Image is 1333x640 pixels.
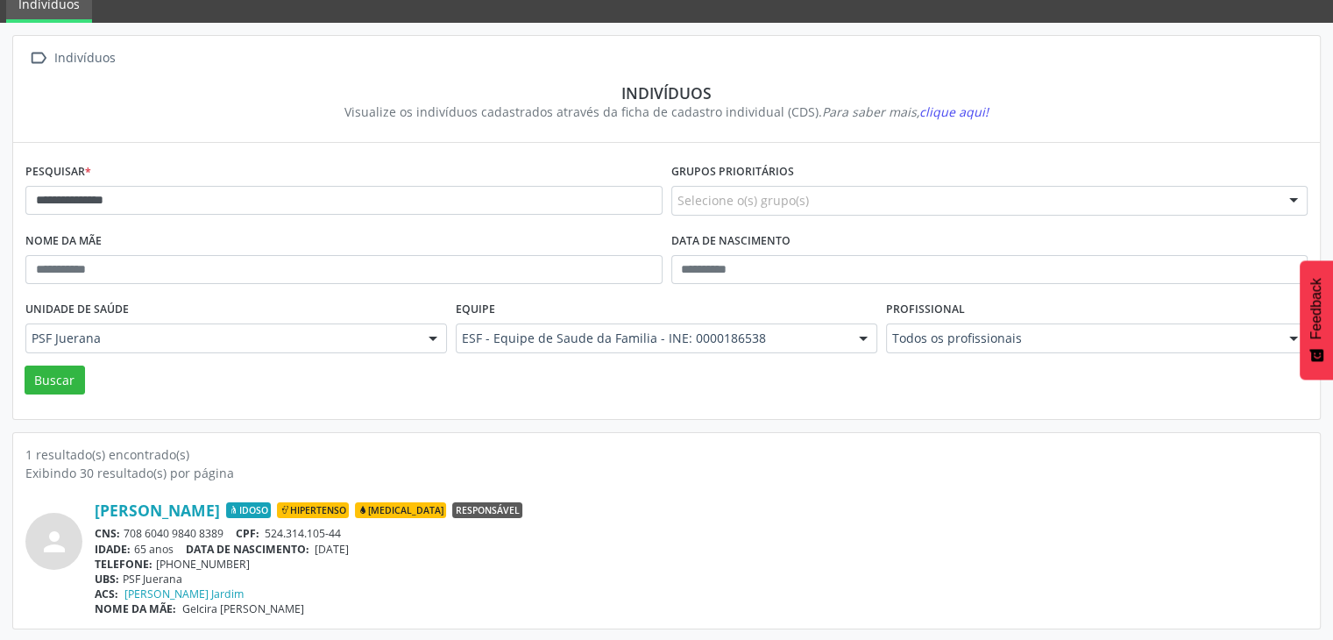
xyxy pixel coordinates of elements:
span: UBS: [95,572,119,587]
span: IDADE: [95,542,131,557]
div: PSF Juerana [95,572,1308,587]
i:  [25,46,51,71]
label: Pesquisar [25,159,91,186]
div: Indivíduos [38,83,1295,103]
span: TELEFONE: [95,557,152,572]
span: DATA DE NASCIMENTO: [186,542,309,557]
span: ACS: [95,587,118,601]
div: 65 anos [95,542,1308,557]
div: [PHONE_NUMBER] [95,557,1308,572]
label: Data de nascimento [671,228,791,255]
span: [MEDICAL_DATA] [355,502,446,518]
a:  Indivíduos [25,46,118,71]
div: 1 resultado(s) encontrado(s) [25,445,1308,464]
label: Profissional [886,296,965,324]
i: person [39,526,70,558]
span: Gelcira [PERSON_NAME] [182,601,304,616]
button: Feedback - Mostrar pesquisa [1300,260,1333,380]
div: Exibindo 30 resultado(s) por página [25,464,1308,482]
span: Feedback [1308,278,1324,339]
span: CPF: [236,526,259,541]
div: Indivíduos [51,46,118,71]
span: Todos os profissionais [892,330,1272,347]
span: ESF - Equipe de Saude da Familia - INE: 0000186538 [462,330,841,347]
span: [DATE] [315,542,349,557]
i: Para saber mais, [822,103,989,120]
button: Buscar [25,366,85,395]
span: Hipertenso [277,502,349,518]
span: NOME DA MÃE: [95,601,176,616]
div: 708 6040 9840 8389 [95,526,1308,541]
label: Unidade de saúde [25,296,129,324]
a: [PERSON_NAME] [95,501,220,520]
span: 524.314.105-44 [265,526,341,541]
a: [PERSON_NAME] Jardim [124,587,244,601]
span: clique aqui! [919,103,989,120]
label: Grupos prioritários [671,159,794,186]
span: Selecione o(s) grupo(s) [677,191,809,210]
span: CNS: [95,526,120,541]
div: Visualize os indivíduos cadastrados através da ficha de cadastro individual (CDS). [38,103,1295,121]
label: Nome da mãe [25,228,102,255]
span: Responsável [452,502,522,518]
label: Equipe [456,296,495,324]
span: Idoso [226,502,271,518]
span: PSF Juerana [32,330,411,347]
